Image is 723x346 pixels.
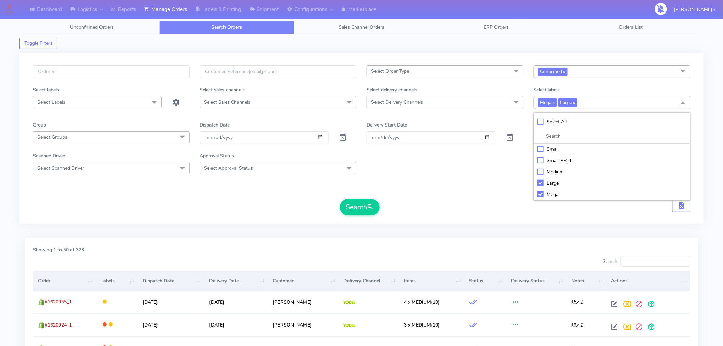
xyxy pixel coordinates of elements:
[343,301,355,304] img: Yodel
[137,290,204,313] td: [DATE]
[506,271,567,290] th: Delivery Status: activate to sort column ascending
[538,98,557,106] span: Mega
[343,324,355,327] img: Yodel
[404,322,440,328] span: (10)
[37,165,84,171] span: Select Scanned Driver
[200,86,245,93] label: Select sales channels
[537,157,687,164] div: Small-PR-1
[619,24,643,30] span: Orders List
[212,24,242,30] span: Search Orders
[558,98,577,106] span: Large
[33,65,190,78] input: Order Id
[70,24,114,30] span: Unconfirmed Orders
[367,86,417,93] label: Select delivery channels
[25,21,698,34] ul: Tabs
[200,121,230,129] label: Dispatch Date
[621,256,690,267] input: Search:
[572,98,575,106] a: x
[137,313,204,336] td: [DATE]
[45,322,72,328] span: #1620924_1
[204,290,268,313] td: [DATE]
[538,68,568,76] span: Confirmed
[339,24,384,30] span: Sales Channel Orders
[404,299,431,305] span: 4 x MEDIUM
[399,271,464,290] th: Items: activate to sort column ascending
[606,271,690,290] th: Actions: activate to sort column ascending
[367,121,407,129] label: Delivery Start Date
[552,98,555,106] a: x
[33,152,65,159] label: Scanned Driver
[95,271,137,290] th: Labels: activate to sort column ascending
[404,299,440,305] span: (10)
[669,2,721,16] button: [PERSON_NAME]
[567,271,606,290] th: Notes: activate to sort column ascending
[537,191,687,198] div: Mega
[562,68,565,75] a: x
[204,271,268,290] th: Delivery Date: activate to sort column ascending
[483,24,509,30] span: ERP Orders
[200,65,357,78] input: Customer Reference(email,phone)
[204,99,251,105] span: Select Sales Channels
[33,246,84,253] label: Showing 1 to 50 of 323
[19,38,57,49] button: Toggle Filters
[204,165,253,171] span: Select Approval Status
[268,313,338,336] td: [PERSON_NAME]
[572,299,583,305] i: x 1
[537,146,687,153] div: Small
[537,168,687,175] div: Medium
[371,99,423,105] span: Select Delivery Channels
[38,299,45,306] img: shopify.png
[268,271,338,290] th: Customer: activate to sort column ascending
[603,256,690,267] label: Search:
[33,121,46,129] label: Group
[268,290,338,313] td: [PERSON_NAME]
[338,271,399,290] th: Delivery Channel: activate to sort column ascending
[371,68,409,75] span: Select Order Type
[404,322,431,328] span: 3 x MEDIUM
[204,313,268,336] td: [DATE]
[200,152,234,159] label: Approval Status
[45,298,72,305] span: #1620955_1
[37,99,65,105] span: Select Labels
[33,86,59,93] label: Select labels
[137,271,204,290] th: Dispatch Date: activate to sort column ascending
[340,199,380,215] button: Search
[537,179,687,187] div: Large
[534,86,560,93] label: Select labels
[464,271,506,290] th: Status: activate to sort column ascending
[38,322,45,329] img: shopify.png
[37,134,67,141] span: Select Groups
[537,118,687,125] div: Select All
[537,133,687,140] input: multiselect-search
[572,322,583,328] i: x 1
[33,271,95,290] th: Order: activate to sort column ascending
